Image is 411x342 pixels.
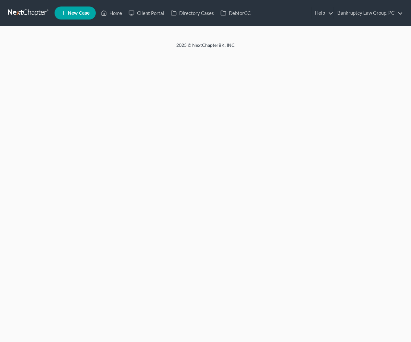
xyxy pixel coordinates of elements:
new-legal-case-button: New Case [55,7,96,20]
a: Directory Cases [168,7,217,19]
a: DebtorCC [217,7,254,19]
a: Client Portal [125,7,168,19]
a: Help [312,7,333,19]
a: Bankruptcy Law Group, PC [334,7,403,19]
a: Home [98,7,125,19]
div: 2025 © NextChapterBK, INC [20,42,391,54]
